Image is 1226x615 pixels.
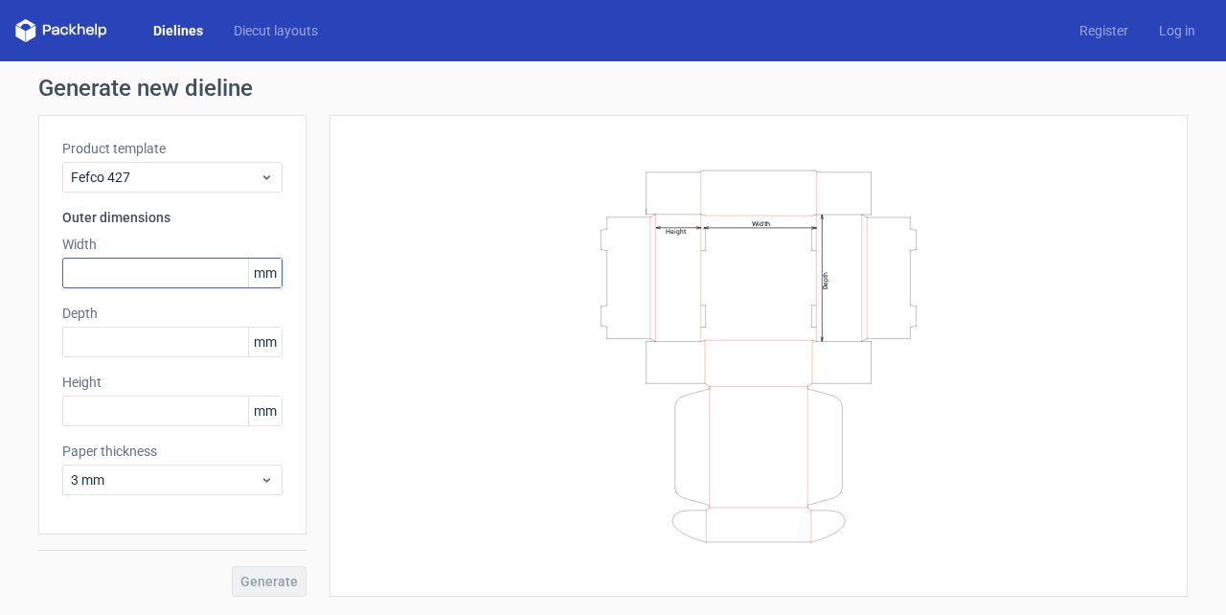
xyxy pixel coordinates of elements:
[138,21,218,40] a: Dielines
[62,304,283,323] label: Depth
[248,397,282,425] span: mm
[1144,21,1211,40] a: Log in
[752,218,770,227] text: Width
[218,21,333,40] a: Diecut layouts
[248,328,282,356] span: mm
[62,208,283,227] h3: Outer dimensions
[62,373,283,392] label: Height
[1064,21,1144,40] a: Register
[71,168,260,187] span: Fefco 427
[62,442,283,461] label: Paper thickness
[666,227,686,235] text: Height
[822,271,829,288] text: Depth
[71,470,260,490] span: 3 mm
[248,259,282,287] span: mm
[38,77,1188,100] h1: Generate new dieline
[62,139,283,158] label: Product template
[62,235,283,254] label: Width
